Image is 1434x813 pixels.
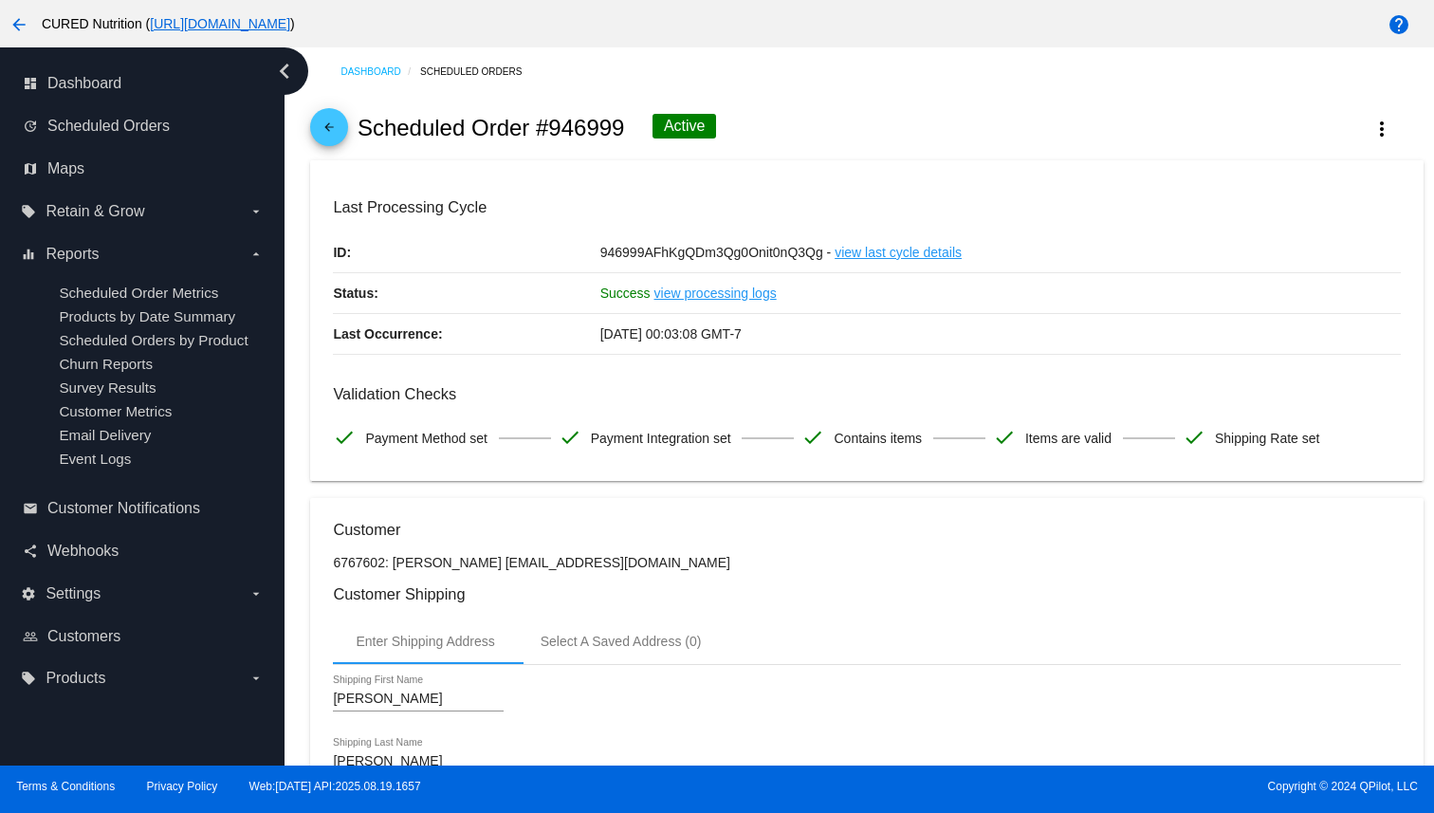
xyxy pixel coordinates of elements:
[1215,418,1320,458] span: Shipping Rate set
[333,314,599,354] p: Last Occurrence:
[835,232,962,272] a: view last cycle details
[47,118,170,135] span: Scheduled Orders
[23,621,264,652] a: people_outline Customers
[356,634,494,649] div: Enter Shipping Address
[42,16,295,31] span: CURED Nutrition ( )
[333,198,1400,216] h3: Last Processing Cycle
[23,119,38,134] i: update
[541,634,702,649] div: Select A Saved Address (0)
[21,204,36,219] i: local_offer
[801,426,824,449] mat-icon: check
[147,780,218,793] a: Privacy Policy
[59,379,156,396] a: Survey Results
[248,671,264,686] i: arrow_drop_down
[600,326,742,342] span: [DATE] 00:03:08 GMT-7
[733,780,1418,793] span: Copyright © 2024 QPilot, LLC
[333,273,599,313] p: Status:
[23,629,38,644] i: people_outline
[23,154,264,184] a: map Maps
[21,247,36,262] i: equalizer
[47,628,120,645] span: Customers
[318,120,340,143] mat-icon: arrow_back
[46,203,144,220] span: Retain & Grow
[365,418,487,458] span: Payment Method set
[559,426,581,449] mat-icon: check
[150,16,290,31] a: [URL][DOMAIN_NAME]
[23,544,38,559] i: share
[248,204,264,219] i: arrow_drop_down
[653,114,717,139] div: Active
[591,418,731,458] span: Payment Integration set
[1025,418,1112,458] span: Items are valid
[654,273,777,313] a: view processing logs
[600,245,832,260] span: 946999AFhKgQDm3Qg0Onit0nQ3Qg -
[333,585,1400,603] h3: Customer Shipping
[23,501,38,516] i: email
[248,586,264,601] i: arrow_drop_down
[46,585,101,602] span: Settings
[59,451,131,467] a: Event Logs
[358,115,625,141] h2: Scheduled Order #946999
[834,418,922,458] span: Contains items
[59,427,151,443] a: Email Delivery
[47,500,200,517] span: Customer Notifications
[47,160,84,177] span: Maps
[23,111,264,141] a: update Scheduled Orders
[8,13,30,36] mat-icon: arrow_back
[47,543,119,560] span: Webhooks
[23,161,38,176] i: map
[333,521,1400,539] h3: Customer
[21,586,36,601] i: settings
[1183,426,1205,449] mat-icon: check
[16,780,115,793] a: Terms & Conditions
[269,56,300,86] i: chevron_left
[333,754,504,769] input: Shipping Last Name
[59,403,172,419] a: Customer Metrics
[1370,118,1393,140] mat-icon: more_vert
[333,692,504,707] input: Shipping First Name
[1388,13,1410,36] mat-icon: help
[23,493,264,524] a: email Customer Notifications
[47,75,121,92] span: Dashboard
[333,555,1400,570] p: 6767602: [PERSON_NAME] [EMAIL_ADDRESS][DOMAIN_NAME]
[59,356,153,372] a: Churn Reports
[333,426,356,449] mat-icon: check
[600,286,651,301] span: Success
[21,671,36,686] i: local_offer
[59,308,235,324] a: Products by Date Summary
[420,57,539,86] a: Scheduled Orders
[993,426,1016,449] mat-icon: check
[333,232,599,272] p: ID:
[333,385,1400,403] h3: Validation Checks
[23,536,264,566] a: share Webhooks
[340,57,420,86] a: Dashboard
[46,670,105,687] span: Products
[23,68,264,99] a: dashboard Dashboard
[59,332,248,348] a: Scheduled Orders by Product
[248,247,264,262] i: arrow_drop_down
[249,780,421,793] a: Web:[DATE] API:2025.08.19.1657
[46,246,99,263] span: Reports
[23,76,38,91] i: dashboard
[59,285,218,301] a: Scheduled Order Metrics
